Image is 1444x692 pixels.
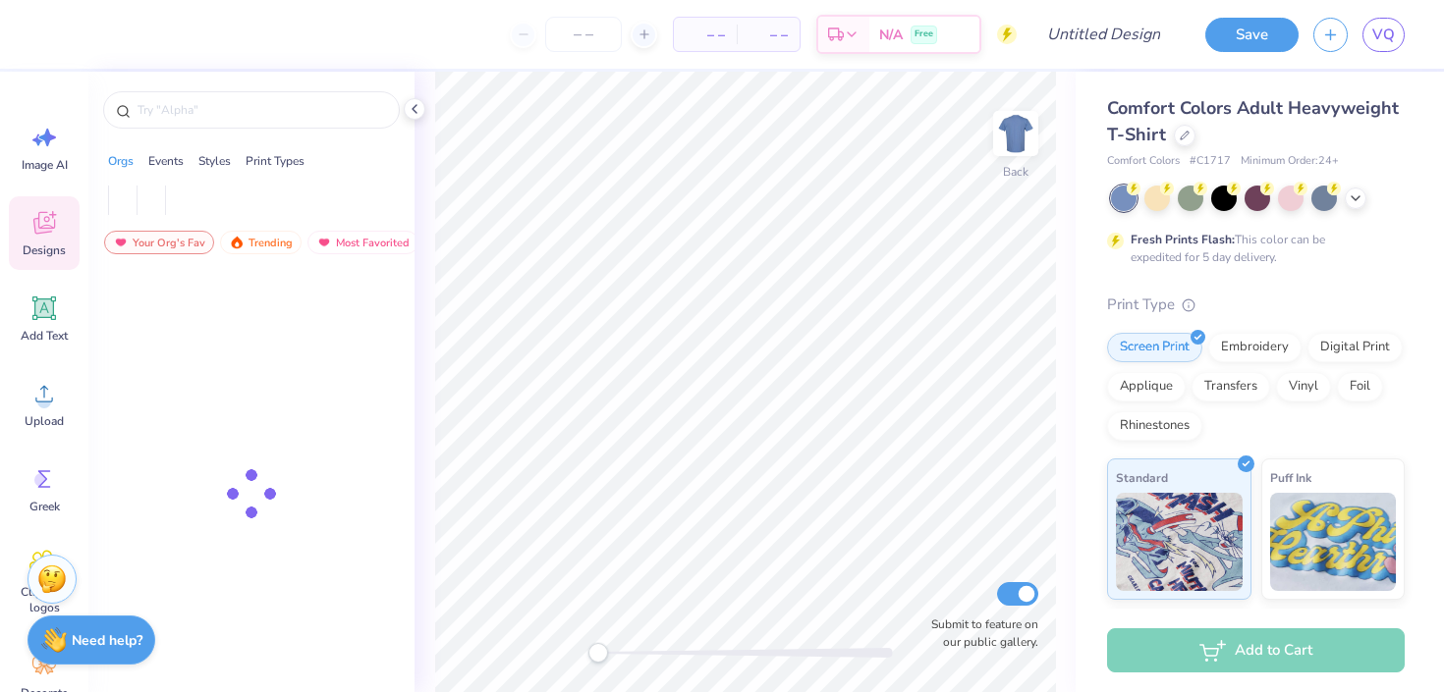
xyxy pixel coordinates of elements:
span: Comfort Colors [1107,153,1180,170]
div: Accessibility label [588,643,608,663]
img: Back [996,114,1035,153]
div: This color can be expedited for 5 day delivery. [1131,231,1372,266]
span: VQ [1372,24,1395,46]
span: Comfort Colors Adult Heavyweight T-Shirt [1107,96,1399,146]
span: N/A [879,25,903,45]
img: most_fav.gif [316,236,332,249]
div: Foil [1337,372,1383,401]
div: Screen Print [1107,333,1202,362]
div: Print Type [1107,293,1405,316]
div: Embroidery [1208,333,1302,362]
a: VQ [1362,18,1405,52]
img: most_fav.gif [113,236,129,249]
div: Trending [220,231,302,254]
span: Designs [23,242,66,258]
input: Try "Alpha" [136,100,387,120]
img: trending.gif [229,236,245,249]
div: Orgs [108,152,134,170]
div: Styles [198,152,231,170]
button: Save [1205,18,1299,52]
span: Greek [29,499,60,514]
div: Most Favorited [307,231,418,254]
strong: Fresh Prints Flash: [1131,232,1235,247]
div: Print Types [246,152,305,170]
span: Minimum Order: 24 + [1241,153,1339,170]
span: Clipart & logos [12,584,77,615]
img: Standard [1116,493,1243,591]
div: Transfers [1192,372,1270,401]
div: Applique [1107,372,1186,401]
div: Rhinestones [1107,411,1202,441]
div: Events [148,152,184,170]
span: Add Text [21,328,68,344]
span: – – [686,25,725,45]
label: Submit to feature on our public gallery. [920,615,1038,651]
div: Vinyl [1276,372,1331,401]
span: # C1717 [1190,153,1231,170]
span: Image AI [22,157,68,173]
span: Upload [25,413,64,429]
span: Standard [1116,467,1168,488]
input: Untitled Design [1031,15,1176,54]
input: – – [545,17,622,52]
span: Free [915,27,933,41]
div: Back [1003,163,1028,181]
span: Puff Ink [1270,467,1311,488]
img: Puff Ink [1270,493,1397,591]
span: – – [749,25,788,45]
strong: Need help? [72,631,142,650]
div: Digital Print [1307,333,1403,362]
div: Your Org's Fav [104,231,214,254]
